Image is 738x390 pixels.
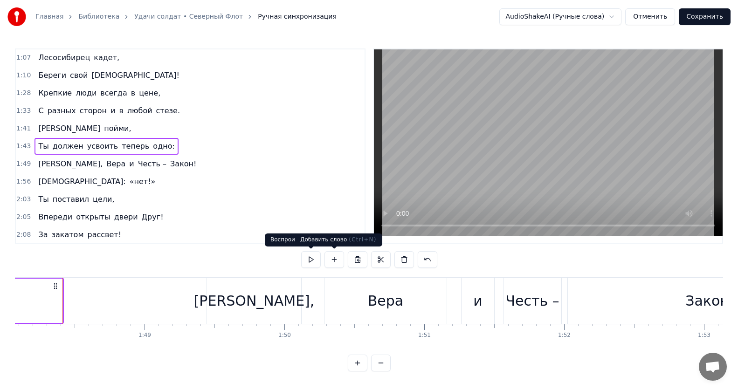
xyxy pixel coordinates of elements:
span: 2:03 [16,195,31,204]
span: С [37,105,44,116]
span: 1:49 [16,159,31,169]
a: Главная [35,12,63,21]
span: и [128,158,135,169]
div: Вера [368,290,403,311]
span: 1:43 [16,142,31,151]
span: Ты [37,194,49,205]
span: свой [69,70,89,81]
span: Ты [37,141,49,151]
span: люди [75,88,97,98]
span: Честь – [137,158,167,169]
span: За [37,229,48,240]
span: двери [113,212,139,222]
span: 2:08 [16,230,31,239]
div: Честь – [505,290,559,311]
button: Сохранить [679,8,731,25]
span: и [110,105,116,116]
span: Закон! [169,158,197,169]
span: 1:41 [16,124,31,133]
span: [PERSON_NAME], [37,158,103,169]
div: Добавить слово [295,233,382,246]
span: [DEMOGRAPHIC_DATA]: [37,176,126,187]
div: Закон! [685,290,735,311]
a: Библиотека [78,12,119,21]
span: Крепкие [37,88,73,98]
span: Лесосибирец [37,52,91,63]
span: в [118,105,124,116]
span: пойми, [103,123,132,134]
div: 1:53 [698,332,710,339]
div: Воспроизвести строку [265,233,369,246]
span: Береги [37,70,67,81]
span: 1:56 [16,177,31,186]
span: ( Ctrl+N ) [349,236,376,243]
div: [PERSON_NAME], [194,290,315,311]
span: должен [52,141,84,151]
nav: breadcrumb [35,12,337,21]
span: теперь [121,141,150,151]
img: youka [7,7,26,26]
button: Отменить [625,8,675,25]
span: открыты [75,212,111,222]
a: Удачи солдат • Северный Флот [134,12,243,21]
span: рассвет! [86,229,122,240]
div: 1:49 [138,332,151,339]
span: любой [126,105,153,116]
span: в [130,88,136,98]
span: 1:28 [16,89,31,98]
span: сторон [79,105,108,116]
span: цене, [138,88,161,98]
span: 1:10 [16,71,31,80]
span: «нет!» [129,176,157,187]
span: Вера [105,158,126,169]
span: кадет, [93,52,120,63]
div: 1:52 [558,332,571,339]
span: закатом [51,229,85,240]
span: цели, [92,194,115,205]
div: 1:50 [278,332,291,339]
span: [PERSON_NAME] [37,123,101,134]
span: разных [47,105,77,116]
span: 2:05 [16,212,31,222]
span: поставил [52,194,90,205]
span: Впереди [37,212,73,222]
span: стезе. [155,105,181,116]
span: Друг! [141,212,165,222]
span: всегда [99,88,128,98]
span: 1:07 [16,53,31,62]
div: 1:51 [418,332,431,339]
div: Открытый чат [699,353,727,381]
span: Ручная синхронизация [258,12,337,21]
span: [DEMOGRAPHIC_DATA]! [91,70,180,81]
span: одно: [152,141,176,151]
div: и [473,290,483,311]
span: 1:33 [16,106,31,116]
span: усвоить [86,141,119,151]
